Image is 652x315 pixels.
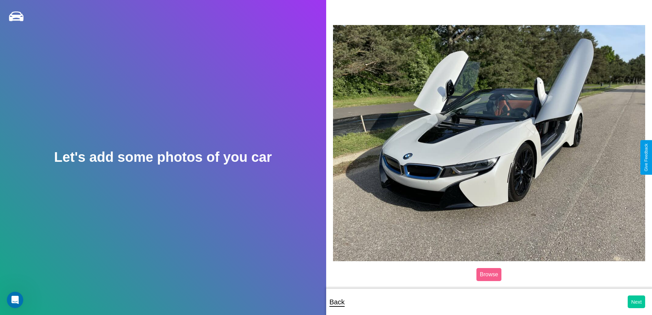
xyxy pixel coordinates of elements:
button: Next [628,295,645,308]
div: Give Feedback [644,144,649,171]
h2: Let's add some photos of you car [54,149,272,165]
img: posted [333,25,645,261]
iframe: Intercom live chat [7,292,23,308]
p: Back [330,296,345,308]
label: Browse [476,268,501,281]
